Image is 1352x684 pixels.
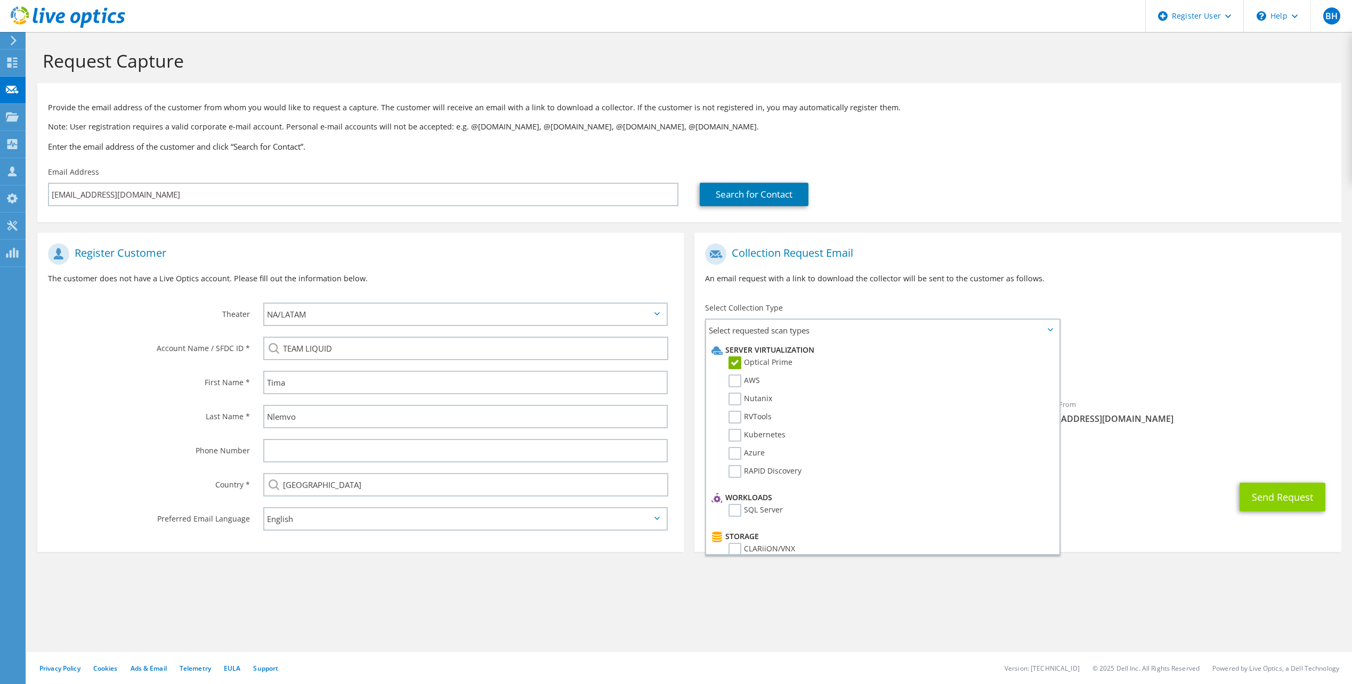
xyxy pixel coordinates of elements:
[705,273,1330,284] p: An email request with a link to download the collector will be sent to the customer as follows.
[700,183,808,206] a: Search for Contact
[728,356,792,369] label: Optical Prime
[728,504,783,517] label: SQL Server
[728,543,795,556] label: CLARiiON/VNX
[705,303,783,313] label: Select Collection Type
[709,491,1053,504] li: Workloads
[1323,7,1340,25] span: BH
[48,337,250,354] label: Account Name / SFDC ID *
[709,530,1053,543] li: Storage
[1005,664,1080,673] li: Version: [TECHNICAL_ID]
[706,320,1058,341] span: Select requested scan types
[48,121,1331,133] p: Note: User registration requires a valid corporate e-mail account. Personal e-mail accounts will ...
[1240,483,1325,511] button: Send Request
[728,465,802,478] label: RAPID Discovery
[694,435,1341,472] div: CC & Reply To
[39,664,80,673] a: Privacy Policy
[728,447,765,460] label: Azure
[1257,11,1266,21] svg: \n
[43,50,1331,72] h1: Request Capture
[705,243,1325,265] h1: Collection Request Email
[48,507,250,524] label: Preferred Email Language
[48,167,99,177] label: Email Address
[709,344,1053,356] li: Server Virtualization
[253,664,278,673] a: Support
[48,273,673,284] p: The customer does not have a Live Optics account. Please fill out the information below.
[93,664,118,673] a: Cookies
[728,374,760,387] label: AWS
[48,473,250,490] label: Country *
[48,243,668,265] h1: Register Customer
[48,141,1331,152] h3: Enter the email address of the customer and click “Search for Contact”.
[694,345,1341,388] div: Requested Collections
[131,664,167,673] a: Ads & Email
[1018,393,1341,430] div: Sender & From
[48,102,1331,113] p: Provide the email address of the customer from whom you would like to request a capture. The cust...
[48,405,250,422] label: Last Name *
[1092,664,1200,673] li: © 2025 Dell Inc. All Rights Reserved
[694,393,1018,430] div: To
[224,664,240,673] a: EULA
[1029,413,1331,425] span: [EMAIL_ADDRESS][DOMAIN_NAME]
[48,439,250,456] label: Phone Number
[728,411,772,424] label: RVTools
[1212,664,1339,673] li: Powered by Live Optics, a Dell Technology
[48,371,250,388] label: First Name *
[728,429,786,442] label: Kubernetes
[48,303,250,320] label: Theater
[728,393,772,405] label: Nutanix
[180,664,211,673] a: Telemetry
